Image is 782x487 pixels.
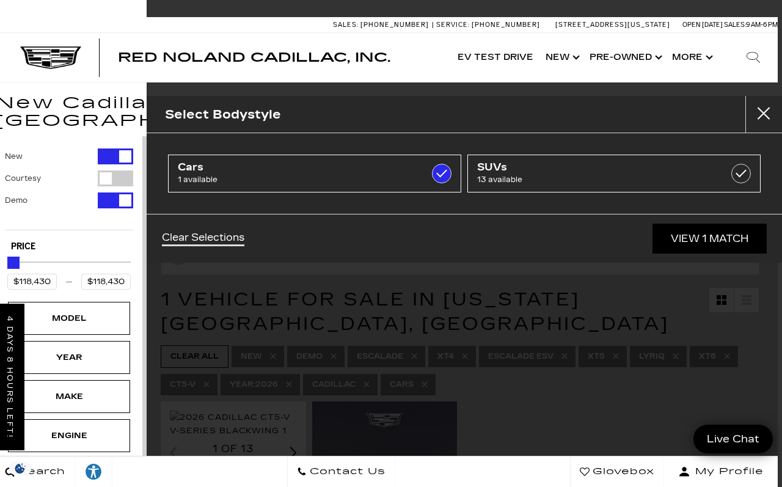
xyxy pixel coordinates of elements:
span: Glovebox [590,463,654,480]
a: EV Test Drive [451,33,539,82]
span: 9 AM-6 PM [746,21,778,29]
span: 1 available [178,174,411,186]
div: Explore your accessibility options [75,463,112,481]
section: Click to Open Cookie Consent Modal [6,462,34,475]
button: Close [745,96,782,133]
span: Red Noland Cadillac, Inc. [118,50,390,65]
button: Open user profile menu [664,456,778,487]
span: Service: [436,21,470,29]
a: [STREET_ADDRESS][US_STATE] [555,21,670,29]
a: Live Chat [693,425,773,453]
div: Filter by Vehicle Type [5,148,133,230]
div: Engine [38,429,100,442]
div: Make [38,390,100,403]
a: Clear Selections [162,232,244,246]
div: EngineEngine [8,419,130,452]
span: My Profile [690,463,764,480]
span: Live Chat [701,432,766,446]
a: Cars1 available [168,155,461,192]
span: Sales: [724,21,746,29]
span: 13 available [477,174,710,186]
span: Open [DATE] [682,21,723,29]
a: View 1 Match [652,224,767,254]
img: Cadillac Dark Logo with Cadillac White Text [20,46,81,70]
h5: Price [11,241,127,252]
input: Minimum [7,274,57,290]
span: [PHONE_NUMBER] [472,21,540,29]
label: Demo [5,194,27,207]
a: Pre-Owned [583,33,666,82]
div: Model [38,312,100,325]
span: [PHONE_NUMBER] [360,21,429,29]
button: More [666,33,717,82]
div: Year [38,351,100,364]
div: Price [7,252,131,290]
div: ModelModel [8,302,130,335]
label: New [5,150,23,163]
span: Sales: [333,21,359,29]
img: Opt-Out Icon [6,462,34,475]
a: Service: [PHONE_NUMBER] [432,21,543,28]
div: Search [729,33,778,82]
a: Sales: [PHONE_NUMBER] [333,21,432,28]
a: Contact Us [287,456,395,487]
div: MakeMake [8,380,130,413]
input: Maximum [81,274,131,290]
span: Contact Us [307,463,386,480]
div: Maximum Price [7,257,20,269]
span: Search [15,463,65,480]
div: YearYear [8,341,130,374]
a: Explore your accessibility options [75,456,112,487]
a: SUVs13 available [467,155,761,192]
span: Cars [178,161,411,174]
a: Glovebox [570,456,664,487]
label: Courtesy [5,172,41,185]
a: New [539,33,583,82]
a: Red Noland Cadillac, Inc. [118,51,390,64]
span: SUVs [477,161,710,174]
h2: Select Bodystyle [165,104,281,125]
